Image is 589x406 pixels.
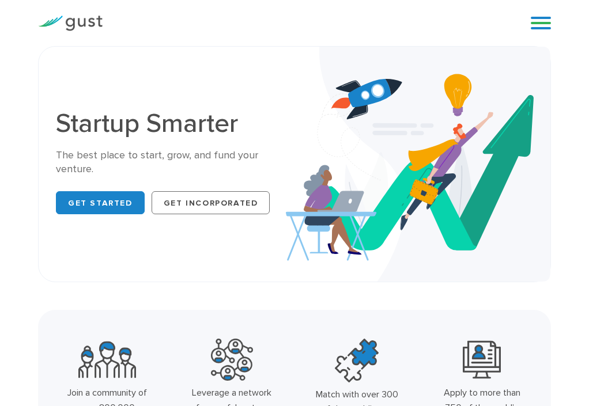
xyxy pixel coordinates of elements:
[38,16,103,31] img: Gust Logo
[78,339,136,381] img: Community Founders
[211,339,253,381] img: Powerful Partners
[463,339,501,381] img: Leading Angel Investment
[335,339,379,382] img: Top Accelerators
[152,191,270,214] a: Get Incorporated
[56,149,286,176] div: The best place to start, grow, and fund your venture.
[56,191,145,214] a: Get Started
[286,47,550,282] img: Startup Smarter Hero
[56,111,286,137] h1: Startup Smarter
